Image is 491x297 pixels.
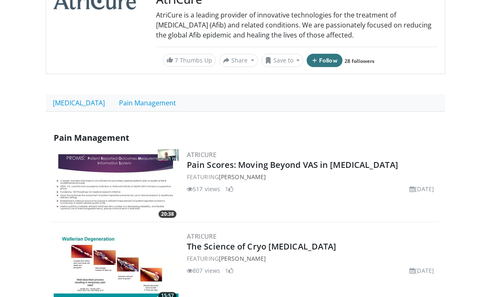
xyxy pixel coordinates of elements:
div: FEATURING [187,173,437,182]
a: 20:38 [54,150,179,220]
a: 28 followers [345,58,374,65]
li: 807 views [187,267,220,275]
a: [PERSON_NAME] [219,173,266,181]
img: 691c33a0-b85b-4a1d-bea8-05f461292386.300x170_q85_crop-smart_upscale.jpg [54,150,179,220]
a: [MEDICAL_DATA] [46,95,112,112]
li: 517 views [187,185,220,194]
a: Pain Scores: Moving Beyond VAS in [MEDICAL_DATA] [187,160,398,171]
a: AtriCure [187,232,216,241]
span: 7 [175,57,178,65]
li: [DATE] [409,267,434,275]
button: Follow [307,54,342,67]
a: 7 Thumbs Up [163,54,216,67]
li: [DATE] [409,185,434,194]
a: [PERSON_NAME] [219,255,266,263]
a: The Science of Cryo [MEDICAL_DATA] [187,241,336,252]
a: Pain Management [112,95,183,112]
span: 20:38 [159,211,176,218]
button: Save to [261,54,304,67]
a: AtriCure [187,151,216,159]
button: Share [219,54,258,67]
div: AtriCure is a leading provider of innovative technologies for the treatment of [MEDICAL_DATA] (Af... [156,10,438,40]
li: 1 [225,267,233,275]
div: FEATURING [187,255,437,263]
li: 1 [225,185,233,194]
span: Pain Management [54,132,129,144]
